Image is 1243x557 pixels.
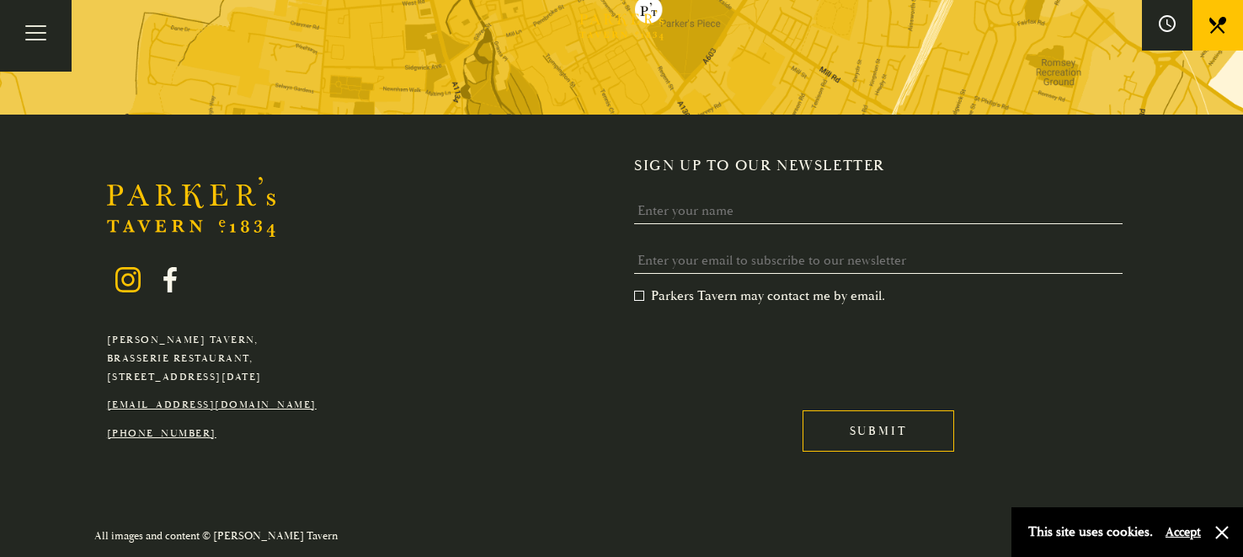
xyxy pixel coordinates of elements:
[634,287,885,304] label: Parkers Tavern may contact me by email.
[1028,520,1153,544] p: This site uses cookies.
[107,427,216,440] a: [PHONE_NUMBER]
[634,318,890,383] iframe: reCAPTCHA
[1214,524,1230,541] button: Close and accept
[94,527,338,546] p: All images and content © [PERSON_NAME] Tavern
[803,410,954,452] input: Submit
[634,198,1123,224] input: Enter your name
[634,248,1123,274] input: Enter your email to subscribe to our newsletter
[107,331,317,386] p: [PERSON_NAME] Tavern, Brasserie Restaurant, [STREET_ADDRESS][DATE]
[634,157,1136,175] h2: Sign up to our newsletter
[1166,524,1201,540] button: Accept
[107,399,317,411] a: [EMAIL_ADDRESS][DOMAIN_NAME]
